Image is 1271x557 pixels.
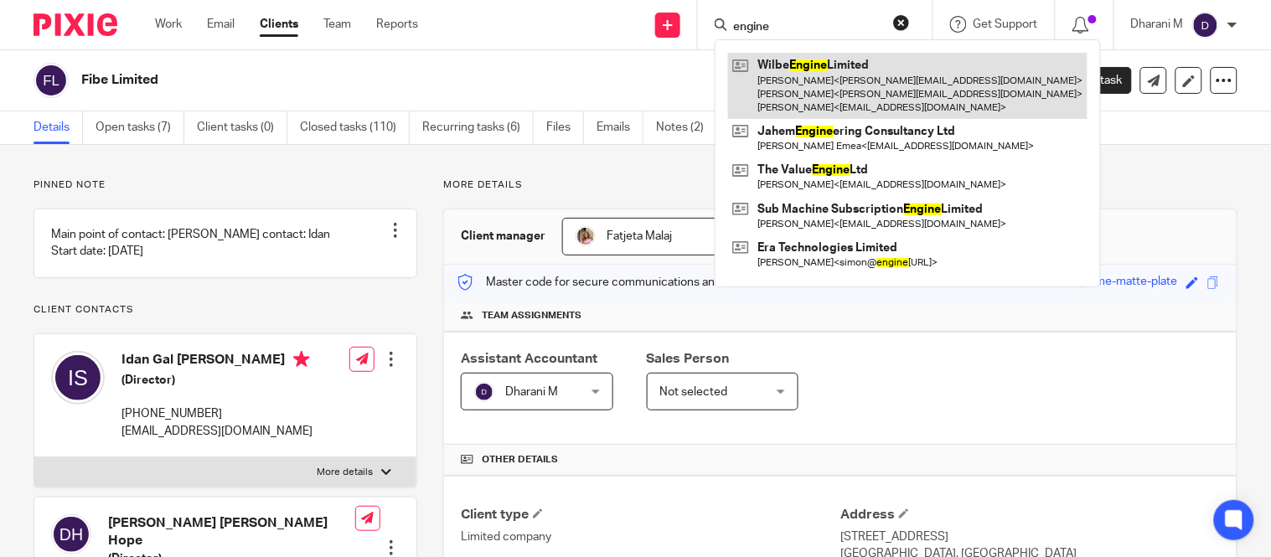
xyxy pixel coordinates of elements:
a: Details [34,111,83,144]
a: Recurring tasks (6) [422,111,534,144]
span: Team assignments [482,309,581,322]
span: Assistant Accountant [461,352,597,365]
a: Clients [260,16,298,33]
h5: (Director) [121,372,313,389]
i: Primary [293,351,310,368]
p: [PHONE_NUMBER] [121,405,313,422]
h4: Address [840,506,1220,523]
p: More details [317,466,373,479]
p: Client contacts [34,303,417,317]
a: Reports [376,16,418,33]
p: [STREET_ADDRESS] [840,529,1220,545]
img: svg%3E [34,63,69,98]
a: Email [207,16,235,33]
span: Get Support [974,18,1038,30]
a: Team [323,16,351,33]
a: Files [546,111,584,144]
h3: Client manager [461,228,545,245]
img: svg%3E [474,382,494,402]
span: Fatjeta Malaj [607,230,672,242]
a: Client tasks (0) [197,111,287,144]
p: Dharani M [1131,16,1184,33]
p: More details [443,178,1237,192]
img: svg%3E [51,514,91,554]
h4: [PERSON_NAME] [PERSON_NAME] Hope [108,514,355,550]
h4: Client type [461,506,840,523]
span: Not selected [660,386,728,398]
h4: Idan Gal [PERSON_NAME] [121,351,313,372]
h2: Fibe Limited [81,71,824,89]
p: Pinned note [34,178,417,192]
span: Other details [482,453,558,467]
img: Pixie [34,13,117,36]
p: [EMAIL_ADDRESS][DOMAIN_NAME] [121,423,313,440]
div: fuzzy-lime-matte-plate [1060,273,1178,292]
a: Work [155,16,182,33]
a: Open tasks (7) [96,111,184,144]
a: Closed tasks (110) [300,111,410,144]
a: Notes (2) [656,111,717,144]
input: Search [731,20,882,35]
p: Master code for secure communications and files [457,274,746,291]
p: Limited company [461,529,840,545]
a: Emails [597,111,643,144]
span: Sales Person [647,352,730,365]
button: Clear [893,14,910,31]
span: Dharani M [505,386,558,398]
img: MicrosoftTeams-image%20(5).png [576,226,596,246]
img: svg%3E [51,351,105,405]
img: svg%3E [1192,12,1219,39]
